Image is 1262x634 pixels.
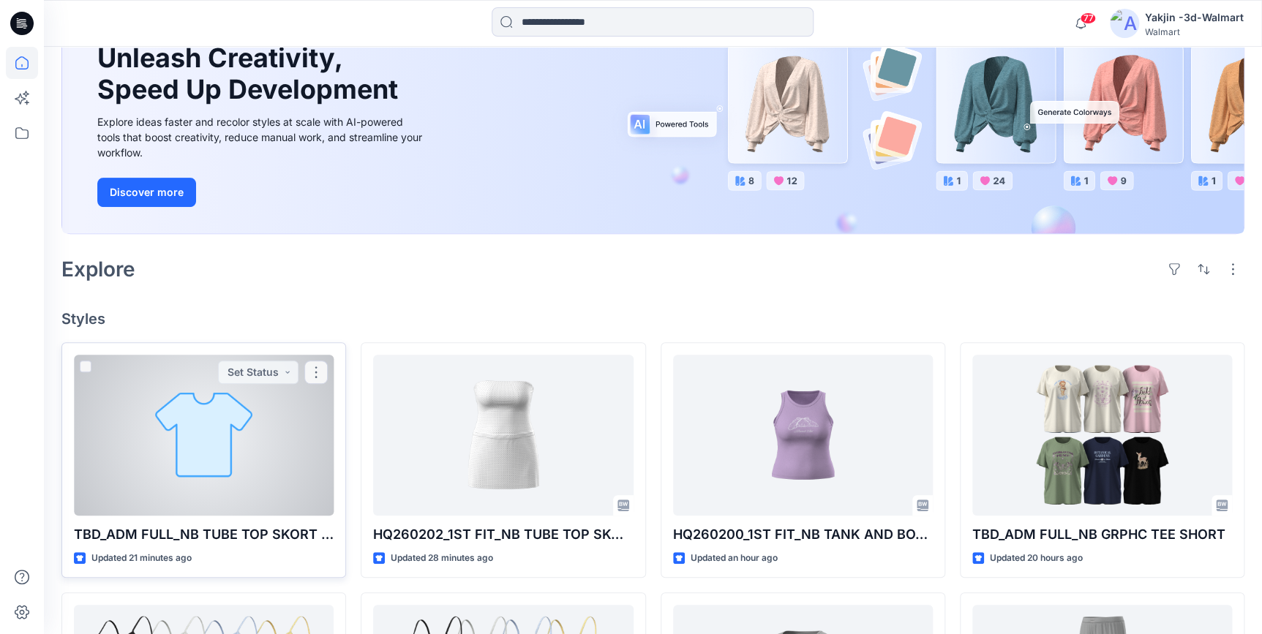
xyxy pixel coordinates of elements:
p: TBD_ADM FULL_NB GRPHC TEE SHORT [972,524,1232,545]
p: HQ260202_1ST FIT_NB TUBE TOP SKORT SET [373,524,633,545]
a: HQ260200_1ST FIT_NB TANK AND BOXER SHORTS SET_TANK ONLY [673,355,933,516]
p: Updated 28 minutes ago [391,551,493,566]
span: 77 [1080,12,1096,24]
a: Discover more [97,178,427,207]
p: Updated an hour ago [691,551,778,566]
p: Updated 21 minutes ago [91,551,192,566]
div: Explore ideas faster and recolor styles at scale with AI-powered tools that boost creativity, red... [97,114,427,160]
img: avatar [1110,9,1139,38]
p: HQ260200_1ST FIT_NB TANK AND BOXER SHORTS SET_TANK ONLY [673,524,933,545]
h4: Styles [61,310,1244,328]
div: Yakjin -3d-Walmart [1145,9,1244,26]
p: Updated 20 hours ago [990,551,1083,566]
a: TBD_ADM FULL_NB TUBE TOP SKORT SET [74,355,334,516]
a: HQ260202_1ST FIT_NB TUBE TOP SKORT SET [373,355,633,516]
h1: Unleash Creativity, Speed Up Development [97,42,405,105]
button: Discover more [97,178,196,207]
p: TBD_ADM FULL_NB TUBE TOP SKORT SET [74,524,334,545]
h2: Explore [61,257,135,281]
a: TBD_ADM FULL_NB GRPHC TEE SHORT [972,355,1232,516]
div: Walmart [1145,26,1244,37]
